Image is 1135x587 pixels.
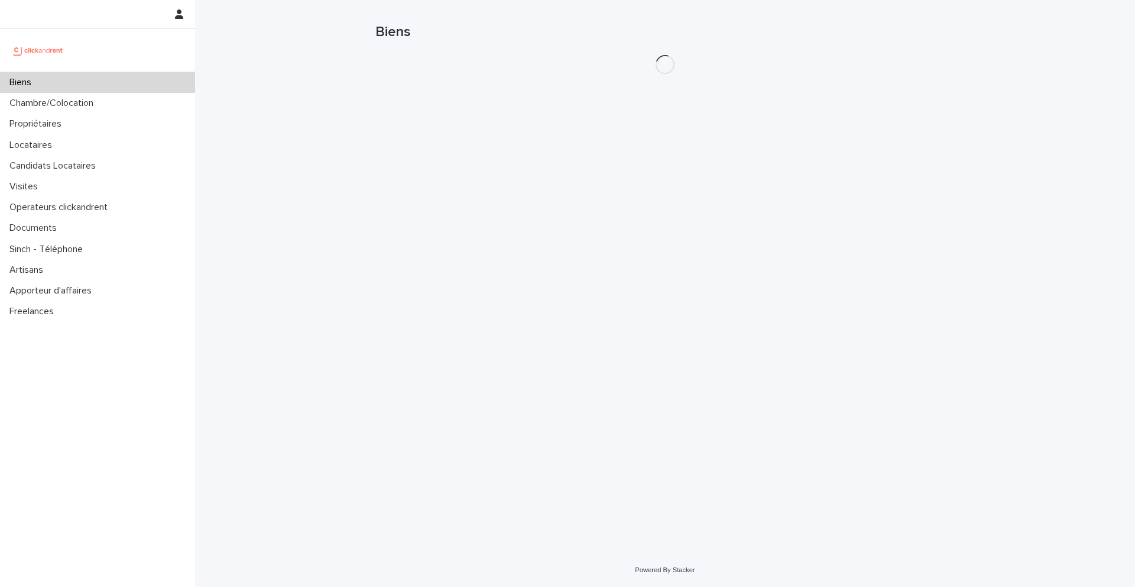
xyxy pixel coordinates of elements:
p: Artisans [5,265,53,276]
p: Operateurs clickandrent [5,202,117,213]
p: Sinch - Téléphone [5,244,92,255]
p: Propriétaires [5,118,71,130]
img: UCB0brd3T0yccxBKYDjQ [9,38,67,62]
h1: Biens [375,24,955,41]
p: Visites [5,181,47,192]
p: Apporteur d'affaires [5,285,101,296]
p: Biens [5,77,41,88]
p: Locataires [5,140,61,151]
p: Candidats Locataires [5,160,105,172]
p: Chambre/Colocation [5,98,103,109]
a: Powered By Stacker [635,566,695,573]
p: Freelances [5,306,63,317]
p: Documents [5,222,66,234]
